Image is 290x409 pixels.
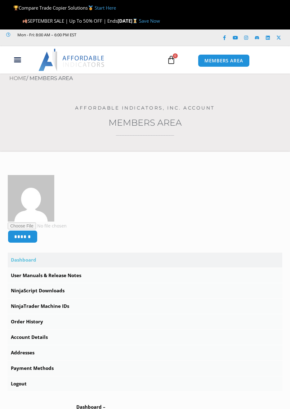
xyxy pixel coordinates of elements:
[22,18,118,24] span: SEPTEMBER SALE | Up To 50% OFF | Ends
[8,283,282,298] a: NinjaScript Downloads
[3,54,32,66] div: Menu Toggle
[173,53,178,58] span: 0
[16,31,76,38] span: Mon - Fri: 8:00 AM – 6:00 PM EST
[158,51,185,69] a: 0
[109,117,182,128] a: Members Area
[8,253,282,267] a: Dashboard
[9,74,290,83] nav: Breadcrumb
[8,376,282,391] a: Logout
[38,49,105,71] img: LogoAI | Affordable Indicators – NinjaTrader
[8,361,282,376] a: Payment Methods
[88,6,93,10] img: 🥇
[8,299,282,314] a: NinjaTrader Machine IDs
[13,5,116,11] span: Compare Trade Copier Solutions
[8,314,282,329] a: Order History
[9,75,26,81] a: Home
[6,38,99,45] iframe: Customer reviews powered by Trustpilot
[8,175,54,222] img: c39c8ddedc70301cf1980d047c64a80624ce35373e3bf1909ba5ef880e14724a
[133,19,137,23] img: ⌛
[8,345,282,360] a: Addresses
[8,253,282,391] nav: Account pages
[14,6,18,10] img: 🏆
[198,54,250,67] a: MEMBERS AREA
[8,330,282,345] a: Account Details
[95,5,116,11] a: Start Here
[204,58,243,63] span: MEMBERS AREA
[23,19,27,23] img: 🍂
[139,18,160,24] a: Save Now
[8,268,282,283] a: User Manuals & Release Notes
[118,18,139,24] strong: [DATE]
[75,105,215,111] a: Affordable Indicators, Inc. Account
